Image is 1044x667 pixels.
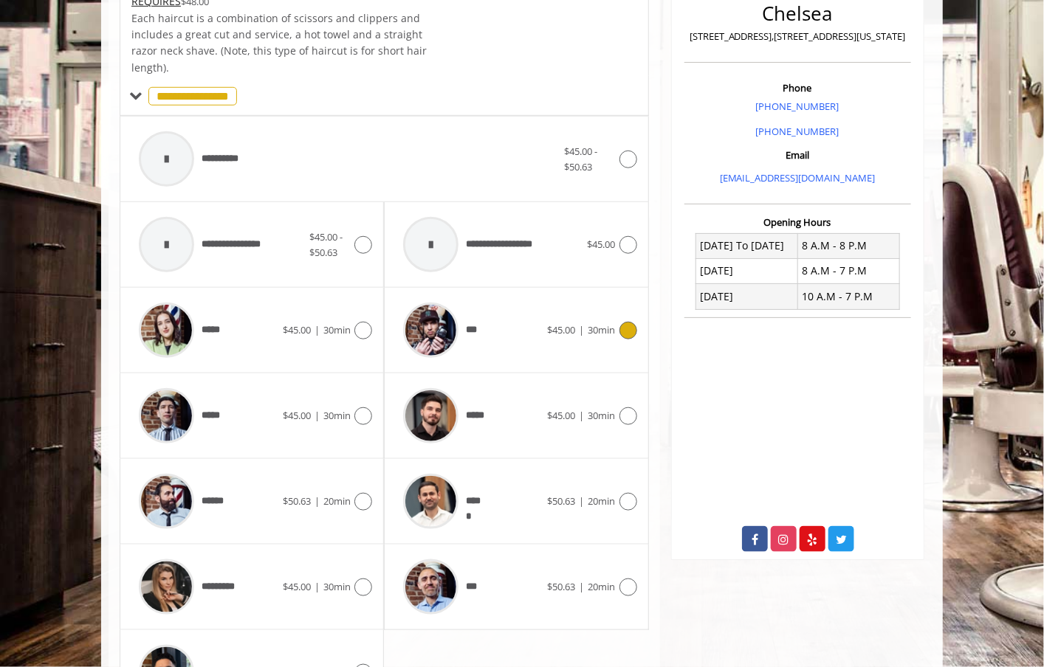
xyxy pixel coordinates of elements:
[688,150,907,160] h3: Email
[548,323,576,336] span: $45.00
[588,494,616,508] span: 20min
[588,238,616,251] span: $45.00
[283,323,311,336] span: $45.00
[580,323,585,336] span: |
[283,580,311,593] span: $45.00
[323,494,351,508] span: 20min
[588,409,616,422] span: 30min
[323,323,351,336] span: 30min
[580,409,585,422] span: |
[309,230,343,259] span: $45.00 - $50.63
[548,494,576,508] span: $50.63
[688,3,907,24] h2: Chelsea
[315,323,320,336] span: |
[688,29,907,44] p: [STREET_ADDRESS],[STREET_ADDRESS][US_STATE]
[315,494,320,508] span: |
[580,580,585,593] span: |
[580,494,585,508] span: |
[720,171,876,184] a: [EMAIL_ADDRESS][DOMAIN_NAME]
[696,233,798,258] td: [DATE] To [DATE]
[548,409,576,422] span: $45.00
[688,83,907,93] h3: Phone
[323,580,351,593] span: 30min
[797,258,899,283] td: 8 A.M - 7 P.M
[756,125,839,138] a: [PHONE_NUMBER]
[696,258,798,283] td: [DATE]
[283,409,311,422] span: $45.00
[315,409,320,422] span: |
[797,233,899,258] td: 8 A.M - 8 P.M
[131,11,427,75] span: Each haircut is a combination of scissors and clippers and includes a great cut and service, a ho...
[588,580,616,593] span: 20min
[684,217,911,227] h3: Opening Hours
[588,323,616,336] span: 30min
[696,284,798,309] td: [DATE]
[315,580,320,593] span: |
[548,580,576,593] span: $50.63
[756,100,839,113] a: [PHONE_NUMBER]
[564,145,597,173] span: $45.00 - $50.63
[283,494,311,508] span: $50.63
[797,284,899,309] td: 10 A.M - 7 P.M
[323,409,351,422] span: 30min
